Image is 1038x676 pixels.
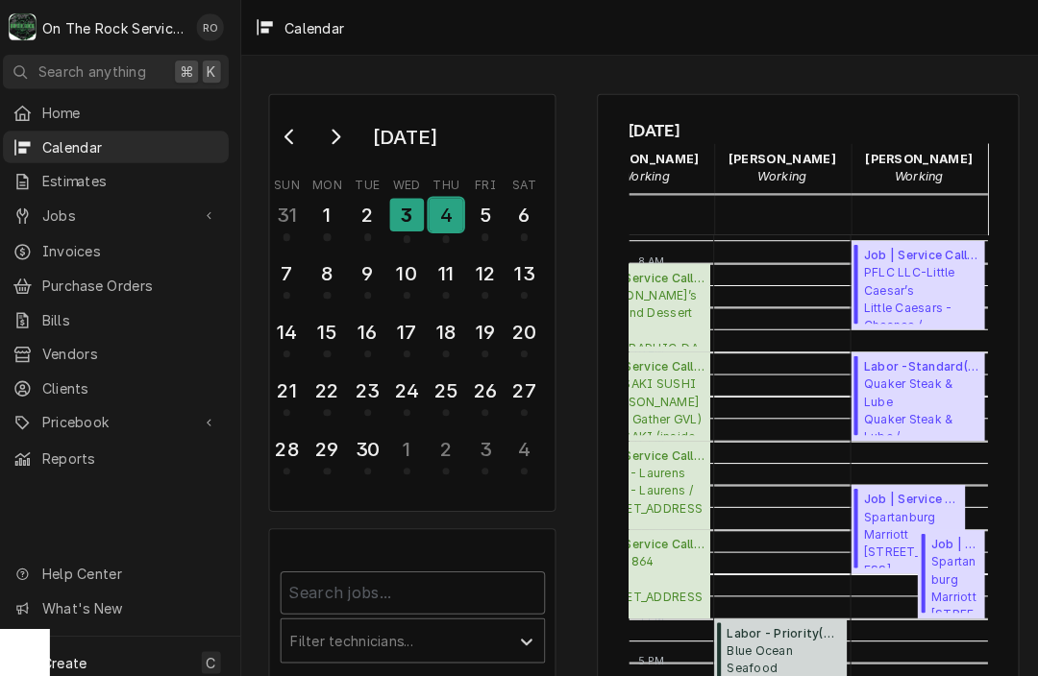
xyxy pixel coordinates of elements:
[50,441,224,461] span: Reports
[925,544,972,603] span: Spartanburg Marriott [STREET_ADDRESS][DEMOGRAPHIC_DATA]
[50,101,224,121] span: Home
[471,427,501,456] div: 3
[276,427,306,456] div: 28
[12,95,234,127] a: Home
[17,13,44,40] div: On The Rock Services's Avatar
[368,118,445,151] div: [DATE]
[12,265,234,297] a: Purchase Orders
[276,312,306,341] div: 14
[858,243,972,260] span: Job | Service Call ( Uninvoiced )
[50,338,224,358] span: Vendors
[846,477,958,565] div: [Service] Job | Service Call Spartanburg Marriott 299 n church st ID: JOB-1039 Status: Parts Need...
[509,427,539,456] div: 4
[631,643,668,659] span: 5 PM
[12,366,234,398] a: Clients
[356,197,385,226] div: 2
[50,271,224,291] span: Purchase Orders
[394,254,424,283] div: 10
[389,168,428,191] th: Wednesday
[315,427,345,456] div: 29
[50,372,224,392] span: Clients
[846,347,978,434] div: [Service] Labor -Standard Quaker Steak & Lube Quaker Steak & Lube / 10 Chrome Dr, Greenville, SC ...
[589,352,702,370] span: Job | Service Call ( Past Due )
[577,521,708,609] div: [Service] Job | Service Call Comal 864 Comal 864 / 219 W Antrim Dr Suite C, Greenville, SC 29607 ...
[50,237,224,257] span: Invoices
[211,641,221,662] span: C
[394,370,424,398] div: 24
[394,312,424,341] div: 17
[202,13,229,40] div: Rich Ortega's Avatar
[50,168,224,188] span: Estimates
[724,615,836,632] span: Labor - Priority ( Past Due )
[589,265,702,282] span: Job | Service Call ( Past Due )
[275,119,313,150] button: Go to previous month
[509,197,539,226] div: 6
[12,548,234,580] a: Go to Help Center
[315,370,345,398] div: 22
[17,13,44,40] div: O
[858,500,952,559] span: Spartanburg Marriott [STREET_ADDRESS][DEMOGRAPHIC_DATA]
[509,254,539,283] div: 13
[315,197,345,226] div: 1
[356,254,385,283] div: 9
[46,60,152,81] span: Search anything
[315,254,345,283] div: 8
[711,141,846,189] div: Rich Ortega - Working
[12,332,234,364] a: Vendors
[859,149,965,163] strong: [PERSON_NAME]
[725,149,830,163] strong: [PERSON_NAME]
[356,427,385,456] div: 30
[846,477,958,565] div: Job | Service Call(Parts Needed/Research)Spartanburg Marriott[STREET_ADDRESS][DEMOGRAPHIC_DATA]
[471,312,501,341] div: 19
[351,168,389,191] th: Tuesday
[12,196,234,228] a: Go to Jobs
[202,13,229,40] div: RO
[754,166,802,181] em: Working
[356,312,385,341] div: 16
[273,92,556,503] div: Calendar Day Picker
[50,304,224,325] span: Bills
[858,352,972,370] span: Labor -Standard ( Finalized )
[12,582,234,614] a: Go to What's New
[846,347,978,434] div: Labor -Standard(Finalized)Quaker Steak & LubeQuaker Steak & Lube / [STREET_ADDRESS]
[577,259,708,347] div: Job | Service Call(Past Due)[PERSON_NAME]’s Cafe And Dessert Bar - [GEOGRAPHIC_DATA][PERSON_NAME]...
[50,134,224,155] span: Calendar
[284,562,545,604] input: Search jobs...
[631,251,668,266] span: 8 AM
[911,521,977,609] div: Job | Service Call(Parts on Van)Spartanburg Marriott[STREET_ADDRESS][DEMOGRAPHIC_DATA]
[12,162,234,194] a: Estimates
[577,434,708,521] div: [Service] Job | Service Call Big Air - Laurens Big Air - Laurens / 1500 W Main St, Laurens, SC 29...
[50,17,191,37] div: On The Rock Services
[467,168,506,191] th: Friday
[509,312,539,341] div: 20
[50,202,195,222] span: Jobs
[432,254,462,283] div: 11
[356,370,385,398] div: 23
[50,554,222,574] span: Help Center
[589,544,702,603] span: Comal 864 Comal [STREET_ADDRESS]
[310,168,351,191] th: Monday
[925,527,972,544] span: Job | Service Call ( Parts on Van )
[276,370,306,398] div: 21
[509,370,539,398] div: 27
[577,347,708,434] div: Job | Service Call(Past Due)SAKI SAKI SUSHI & [PERSON_NAME] (inside Gather GVL)SAKI SAKI (inside ...
[911,521,977,609] div: [Service] Job | Service Call Spartanburg Marriott 299 n church st ID: JOB-1040 Status: Parts on V...
[12,399,234,431] a: Go to Pricebook
[392,195,426,228] div: 3
[589,370,702,428] span: SAKI SAKI SUSHI & [PERSON_NAME] (inside Gather GVL) SAKI SAKI (inside Gather GVL) / [STREET_ADDRESS]
[276,254,306,283] div: 7
[12,129,234,160] a: Calendar
[471,254,501,283] div: 12
[284,544,545,672] div: Calendar Filters
[888,166,936,181] em: Working
[12,299,234,330] a: Bills
[319,119,358,150] button: Go to next month
[589,457,702,516] span: Big Air - Laurens Big Air - Laurens / [STREET_ADDRESS]
[12,54,234,87] button: Search anything⌘K
[50,405,195,425] span: Pricebook
[185,60,199,81] span: ⌘
[431,195,464,228] div: 4
[212,60,221,81] span: K
[846,141,980,189] div: Todd Brady - Working
[858,260,972,319] span: PFLC LLC-Little Caesar’s Little Caesars - Chesnee / [STREET_ADDRESS][US_STATE]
